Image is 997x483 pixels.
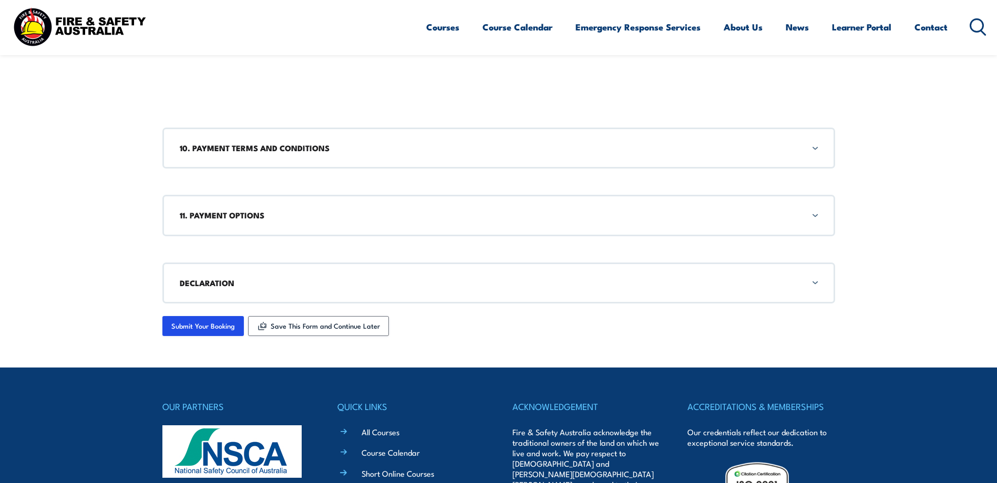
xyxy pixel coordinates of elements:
a: Emergency Response Services [575,13,701,41]
div: 11. PAYMENT OPTIONS [162,195,835,236]
h4: ACCREDITATIONS & MEMBERSHIPS [687,399,835,414]
h4: ACKNOWLEDGEMENT [512,399,660,414]
a: News [786,13,809,41]
img: nsca-logo-footer [162,425,302,478]
a: Short Online Courses [362,468,434,479]
h3: 10. PAYMENT TERMS AND CONDITIONS [180,142,818,154]
a: About Us [724,13,763,41]
p: Our credentials reflect our dedication to exceptional service standards. [687,427,835,448]
a: All Courses [362,426,399,437]
a: Course Calendar [362,447,420,458]
a: Courses [426,13,459,41]
h3: DECLARATION [180,277,818,289]
a: Contact [914,13,948,41]
h4: OUR PARTNERS [162,399,310,414]
button: Save This Form and Continue Later [248,316,389,336]
h3: 11. PAYMENT OPTIONS [180,209,818,221]
div: 10. PAYMENT TERMS AND CONDITIONS [162,128,835,169]
a: Learner Portal [832,13,891,41]
h4: QUICK LINKS [337,399,485,414]
a: Course Calendar [482,13,552,41]
input: Submit Your Booking [162,316,244,336]
div: DECLARATION [162,262,835,303]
